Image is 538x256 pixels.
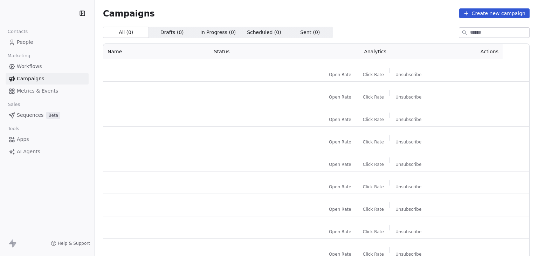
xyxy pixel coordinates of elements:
th: Actions [444,44,503,59]
span: Campaigns [103,8,155,18]
span: Apps [17,136,29,143]
span: Click Rate [363,184,384,190]
span: Sent ( 0 ) [300,29,320,36]
span: Sales [5,99,23,110]
span: People [17,39,33,46]
span: Click Rate [363,162,384,167]
a: AI Agents [6,146,89,157]
a: Apps [6,134,89,145]
a: People [6,36,89,48]
span: Unsubscribe [395,207,421,212]
span: Metrics & Events [17,87,58,95]
span: Click Rate [363,229,384,235]
span: Open Rate [329,229,351,235]
span: In Progress ( 0 ) [200,29,236,36]
span: Campaigns [17,75,44,82]
span: Unsubscribe [395,72,421,78]
button: Create new campaign [459,8,530,18]
span: Drafts ( 0 ) [160,29,184,36]
span: Click Rate [363,72,384,78]
span: Beta [46,112,60,119]
span: AI Agents [17,148,40,155]
span: Unsubscribe [395,184,421,190]
span: Marketing [5,50,33,61]
span: Scheduled ( 0 ) [247,29,281,36]
span: Click Rate [363,207,384,212]
span: Contacts [5,26,31,37]
span: Help & Support [58,241,90,246]
span: Unsubscribe [395,139,421,145]
span: Workflows [17,63,42,70]
span: Open Rate [329,117,351,122]
a: Metrics & Events [6,85,89,97]
span: Click Rate [363,94,384,100]
a: Workflows [6,61,89,72]
span: Click Rate [363,139,384,145]
span: Tools [5,123,22,134]
a: SequencesBeta [6,109,89,121]
span: Open Rate [329,139,351,145]
th: Analytics [307,44,444,59]
th: Name [103,44,210,59]
span: Open Rate [329,94,351,100]
span: Open Rate [329,184,351,190]
span: Open Rate [329,72,351,78]
span: Unsubscribe [395,94,421,100]
a: Campaigns [6,73,89,85]
span: Unsubscribe [395,229,421,235]
span: Unsubscribe [395,162,421,167]
span: Sequences [17,112,43,119]
span: Click Rate [363,117,384,122]
span: Open Rate [329,162,351,167]
th: Status [210,44,307,59]
span: Unsubscribe [395,117,421,122]
span: Open Rate [329,207,351,212]
a: Help & Support [51,241,90,246]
